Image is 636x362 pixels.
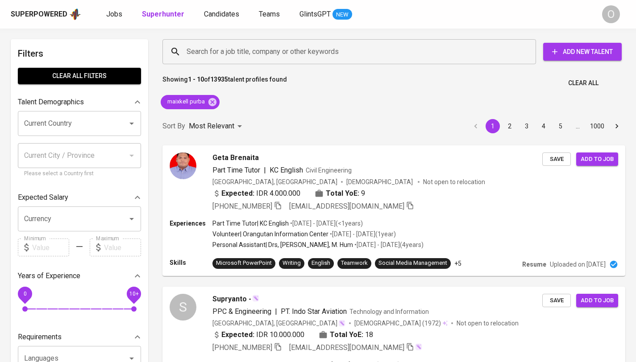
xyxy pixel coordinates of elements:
[170,152,196,179] img: 79c3a5a968aabc03672f342a7c2094bf.jpg
[565,75,602,91] button: Clear All
[312,259,330,267] div: English
[378,259,447,267] div: Social Media Management
[542,152,571,166] button: Save
[170,258,212,267] p: Skills
[299,10,331,18] span: GlintsGPT
[550,46,615,58] span: Add New Talent
[289,343,404,352] span: [EMAIL_ADDRESS][DOMAIN_NAME]
[326,188,359,199] b: Total YoE:
[18,46,141,61] h6: Filters
[18,192,68,203] p: Expected Salary
[189,121,234,132] p: Most Relevant
[189,118,245,135] div: Most Relevant
[212,188,300,199] div: IDR 4.000.000
[212,294,251,304] span: Supryanto -
[18,97,84,107] p: Talent Demographics
[212,202,272,210] span: [PHONE_NUMBER]
[568,78,599,89] span: Clear All
[553,119,568,133] button: Go to page 5
[69,8,81,21] img: app logo
[212,240,353,249] p: Personal Assistant | Drs, [PERSON_NAME], M. Hum
[11,9,67,20] div: Superpowered
[354,319,422,328] span: [DEMOGRAPHIC_DATA]
[221,188,254,199] b: Expected:
[11,8,81,21] a: Superpoweredapp logo
[106,9,124,20] a: Jobs
[542,294,571,308] button: Save
[252,295,259,302] img: magic_wand.svg
[467,119,625,133] nav: pagination navigation
[543,43,622,61] button: Add New Talent
[129,291,138,297] span: 10+
[547,296,566,306] span: Save
[520,119,534,133] button: Go to page 3
[610,119,624,133] button: Go to next page
[142,9,186,20] a: Superhunter
[212,307,271,316] span: PPC & Engineering
[361,188,365,199] span: 9
[536,119,551,133] button: Go to page 4
[264,165,266,176] span: |
[23,291,26,297] span: 0
[142,10,184,18] b: Superhunter
[221,329,254,340] b: Expected:
[161,95,220,109] div: maixkell purba
[259,9,282,20] a: Teams
[486,119,500,133] button: page 1
[581,154,614,165] span: Add to job
[306,167,352,174] span: Civil Engineering
[454,259,461,268] p: +5
[576,152,618,166] button: Add to job
[212,343,272,352] span: [PHONE_NUMBER]
[354,319,448,328] div: (1972)
[32,239,69,256] input: Value
[212,219,289,228] p: Part Time Tutor | KC English
[353,240,424,249] p: • [DATE] - [DATE] ( 4 years )
[212,152,259,163] span: Geta Brenaita
[550,260,606,269] p: Uploaded on [DATE]
[547,154,566,165] span: Save
[289,202,404,210] span: [EMAIL_ADDRESS][DOMAIN_NAME]
[162,121,185,132] p: Sort By
[289,219,363,228] p: • [DATE] - [DATE] ( <1 years )
[457,319,519,328] p: Not open to relocation
[18,267,141,285] div: Years of Experience
[283,259,301,267] div: Writing
[18,271,80,281] p: Years of Experience
[330,329,363,340] b: Total YoE:
[212,177,337,186] div: [GEOGRAPHIC_DATA], [GEOGRAPHIC_DATA]
[161,98,210,106] span: maixkell purba
[210,76,228,83] b: 13935
[275,306,277,317] span: |
[338,320,345,327] img: magic_wand.svg
[333,10,352,19] span: NEW
[212,319,345,328] div: [GEOGRAPHIC_DATA], [GEOGRAPHIC_DATA]
[503,119,517,133] button: Go to page 2
[212,329,304,340] div: IDR 10.000.000
[18,93,141,111] div: Talent Demographics
[423,177,485,186] p: Not open to relocation
[328,230,396,239] p: • [DATE] - [DATE] ( 1 year )
[365,329,373,340] span: 18
[18,189,141,206] div: Expected Salary
[24,169,135,178] p: Please select a Country first
[602,5,620,23] div: O
[281,307,347,316] span: PT. Indo Star Aviation
[576,294,618,308] button: Add to job
[162,145,625,276] a: Geta BrenaitaPart Time Tutor|KC EnglishCivil Engineering[GEOGRAPHIC_DATA], [GEOGRAPHIC_DATA][DEMO...
[125,213,138,225] button: Open
[216,259,272,267] div: Microsoft PowerPoint
[581,296,614,306] span: Add to job
[170,294,196,321] div: S
[259,10,280,18] span: Teams
[125,117,138,130] button: Open
[349,308,429,315] span: Technology and Information
[25,70,134,82] span: Clear All filters
[587,119,607,133] button: Go to page 1000
[570,122,585,131] div: …
[212,166,260,174] span: Part Time Tutor
[104,239,141,256] input: Value
[204,10,239,18] span: Candidates
[299,9,352,20] a: GlintsGPT NEW
[346,177,414,186] span: [DEMOGRAPHIC_DATA]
